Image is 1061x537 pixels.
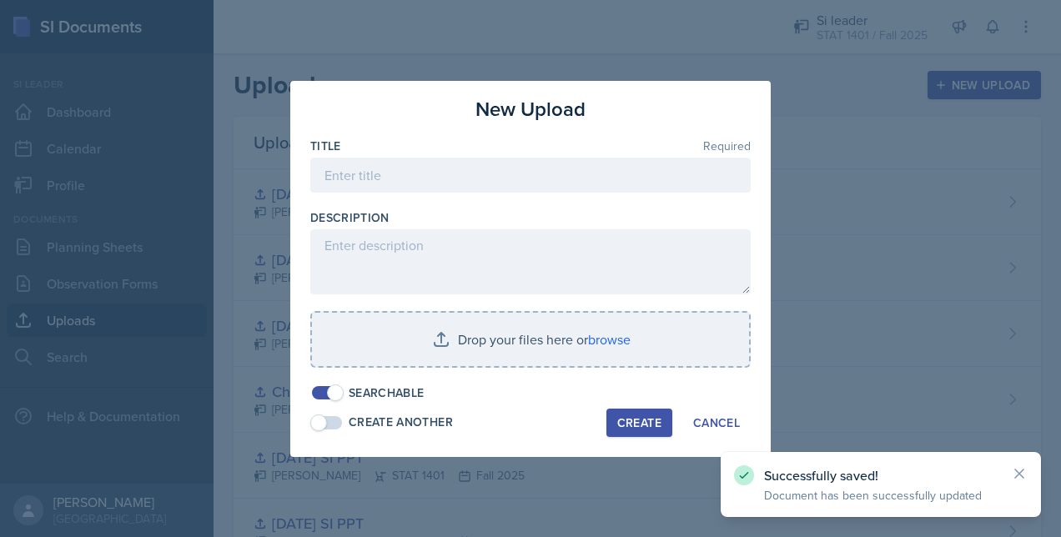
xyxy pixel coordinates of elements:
[310,138,341,154] label: Title
[703,140,751,152] span: Required
[349,414,453,431] div: Create Another
[617,416,661,429] div: Create
[310,209,390,226] label: Description
[606,409,672,437] button: Create
[475,94,586,124] h3: New Upload
[682,409,751,437] button: Cancel
[349,384,425,402] div: Searchable
[764,467,998,484] p: Successfully saved!
[693,416,740,429] div: Cancel
[764,487,998,504] p: Document has been successfully updated
[310,158,751,193] input: Enter title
